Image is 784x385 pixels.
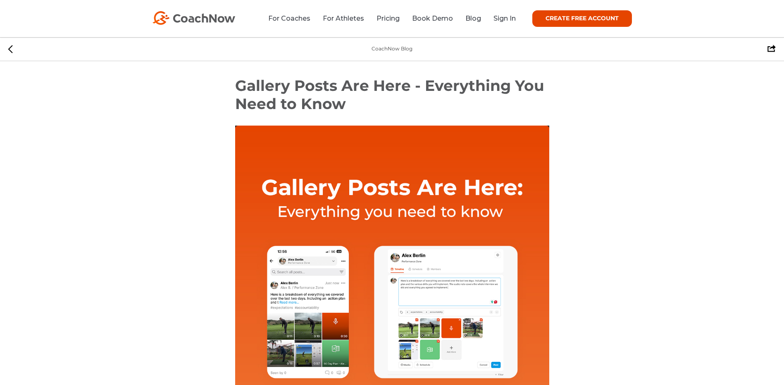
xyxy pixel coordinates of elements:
[268,14,310,22] a: For Coaches
[532,10,632,27] a: CREATE FREE ACCOUNT
[323,14,364,22] a: For Athletes
[377,14,400,22] a: Pricing
[412,14,453,22] a: Book Demo
[465,14,481,22] a: Blog
[493,14,516,22] a: Sign In
[153,11,235,25] img: CoachNow Logo
[235,76,544,113] span: Gallery Posts Are Here - Everything You Need to Know
[372,45,412,53] div: CoachNow Blog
